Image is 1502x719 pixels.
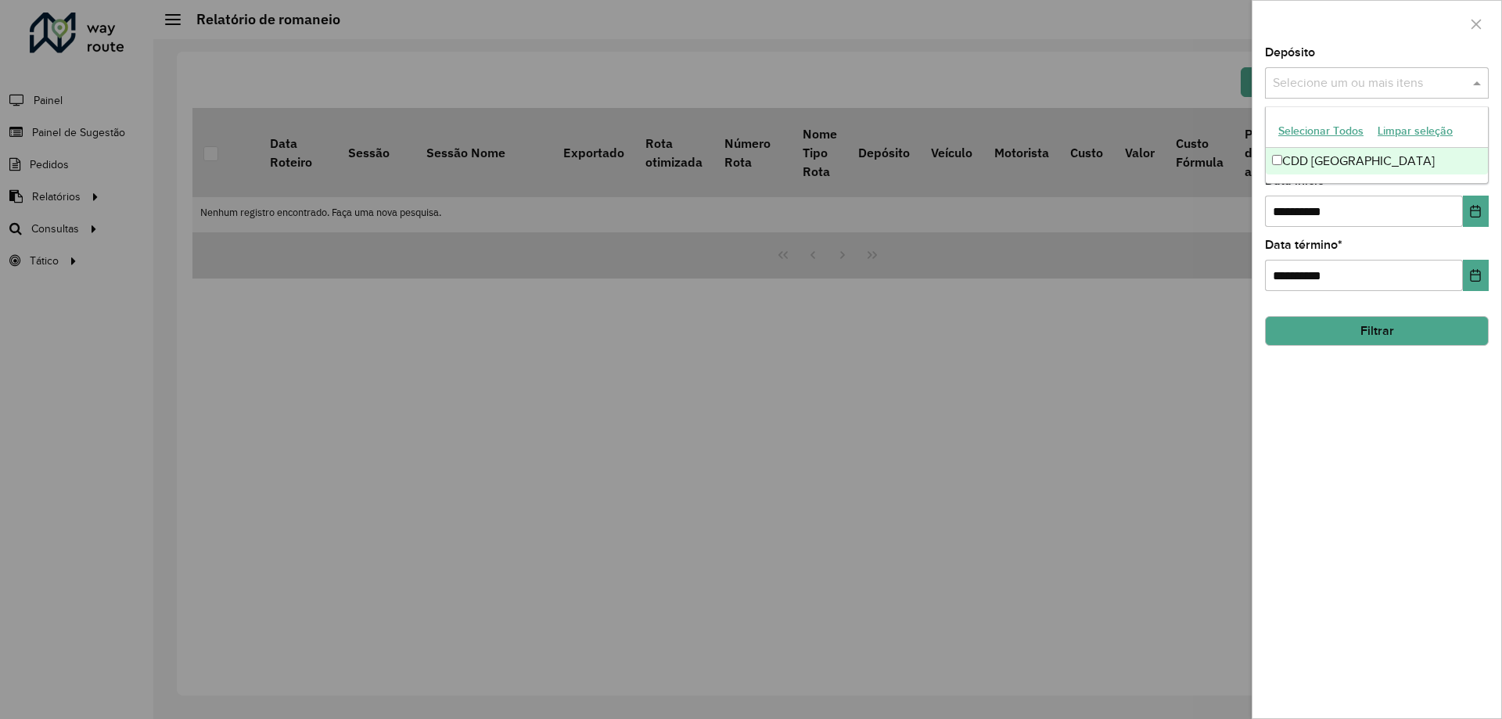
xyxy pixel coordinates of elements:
[1271,119,1371,143] button: Selecionar Todos
[1265,235,1342,254] label: Data término
[1371,119,1460,143] button: Limpar seleção
[1463,260,1489,291] button: Choose Date
[1265,43,1315,62] label: Depósito
[1266,148,1488,174] div: CDD [GEOGRAPHIC_DATA]
[1265,316,1489,346] button: Filtrar
[1265,106,1489,184] ng-dropdown-panel: Options list
[1463,196,1489,227] button: Choose Date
